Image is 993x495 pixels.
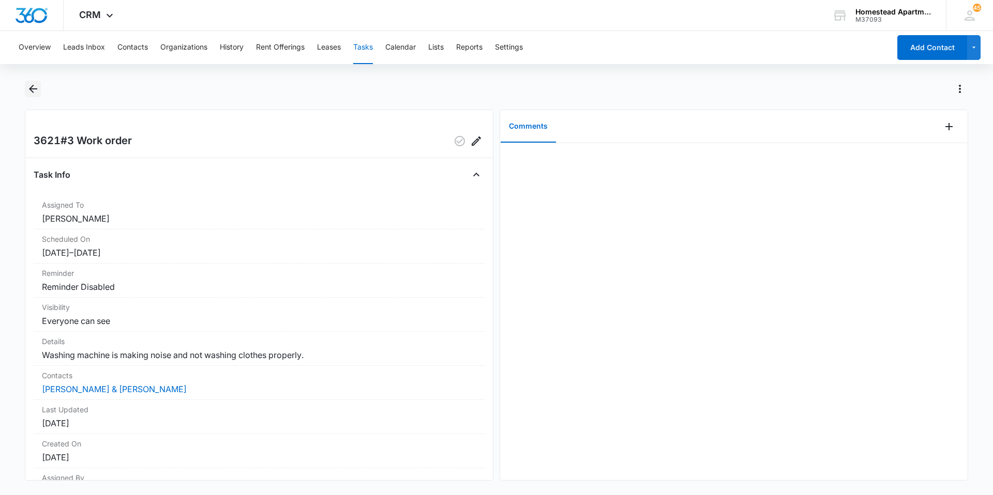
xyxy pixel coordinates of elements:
dd: Washing machine is making noise and not washing clothes properly. [42,349,476,361]
div: Scheduled On[DATE]–[DATE] [34,229,485,264]
dt: Last Updated [42,404,476,415]
div: account id [855,16,931,23]
button: Add Contact [897,35,967,60]
h2: 3621#3 Work order [34,133,132,149]
button: History [220,31,244,64]
dt: Details [42,336,476,347]
dd: [DATE] [42,417,476,429]
dd: Reminder Disabled [42,281,476,293]
a: [PERSON_NAME] & [PERSON_NAME] [42,384,187,394]
dt: Created On [42,438,476,449]
dt: Assigned To [42,199,476,210]
dd: [DATE] – [DATE] [42,246,476,259]
button: Back [25,81,41,97]
button: Edit [468,133,485,149]
button: Close [468,166,485,183]
button: Leads Inbox [63,31,105,64]
dt: Reminder [42,268,476,279]
div: Assigned To[PERSON_NAME] [34,195,485,229]
dt: Scheduled On [42,234,476,244]
button: Tasks [353,31,373,64]
button: Settings [495,31,523,64]
dd: Everyone can see [42,315,476,327]
button: Comments [501,111,556,143]
span: 45 [973,4,981,12]
button: Leases [317,31,341,64]
dt: Assigned By [42,472,476,483]
div: Created On[DATE] [34,434,485,468]
div: Contacts[PERSON_NAME] & [PERSON_NAME] [34,366,485,400]
button: Actions [952,81,968,97]
div: Last Updated[DATE] [34,400,485,434]
div: notifications count [973,4,981,12]
dd: [DATE] [42,451,476,463]
button: Lists [428,31,444,64]
button: Add Comment [941,118,957,135]
div: account name [855,8,931,16]
dd: [PERSON_NAME] [42,212,476,225]
h4: Task Info [34,168,70,181]
div: DetailsWashing machine is making noise and not washing clothes properly. [34,332,485,366]
div: ReminderReminder Disabled [34,264,485,298]
button: Reports [456,31,483,64]
button: Rent Offerings [256,31,305,64]
button: Contacts [117,31,148,64]
dt: Contacts [42,370,476,381]
div: VisibilityEveryone can see [34,298,485,332]
button: Overview [19,31,51,64]
button: Organizations [160,31,207,64]
dt: Visibility [42,302,476,313]
button: Calendar [385,31,416,64]
span: CRM [79,9,101,20]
